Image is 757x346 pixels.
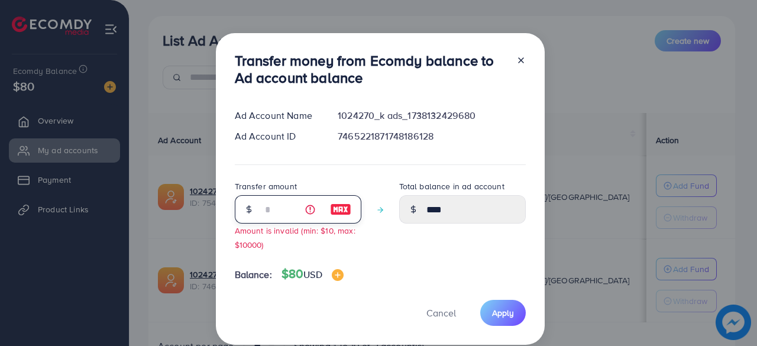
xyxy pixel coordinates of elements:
label: Total balance in ad account [399,180,504,192]
div: 1024270_k ads_1738132429680 [328,109,535,122]
span: Balance: [235,268,272,282]
img: image [332,269,344,281]
h3: Transfer money from Ecomdy balance to Ad account balance [235,52,507,86]
div: 7465221871748186128 [328,130,535,143]
img: image [330,202,351,216]
span: Apply [492,307,514,319]
button: Apply [480,300,526,325]
label: Transfer amount [235,180,297,192]
small: Amount is invalid (min: $10, max: $10000) [235,225,355,250]
span: USD [303,268,322,281]
span: Cancel [426,306,456,319]
button: Cancel [412,300,471,325]
div: Ad Account Name [225,109,329,122]
h4: $80 [282,267,344,282]
div: Ad Account ID [225,130,329,143]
